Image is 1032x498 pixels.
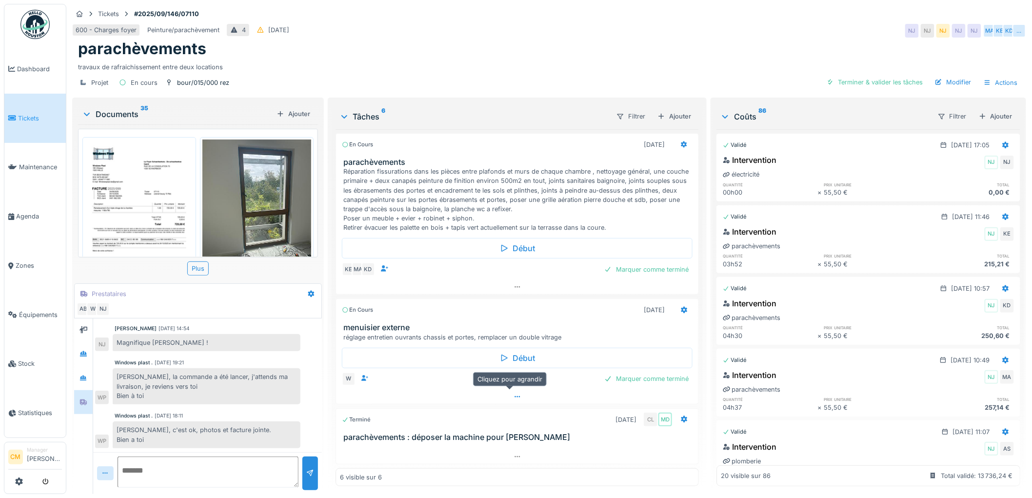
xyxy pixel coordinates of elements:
[1000,299,1014,313] div: KD
[4,339,66,389] a: Stock
[177,78,229,87] div: bour/015/000 rez
[644,140,665,149] div: [DATE]
[95,338,109,351] div: NJ
[342,238,693,259] div: Début
[155,412,183,419] div: [DATE] 18:11
[76,25,137,35] div: 600 - Charges foyer
[919,253,1014,259] h6: total
[113,421,300,448] div: [PERSON_NAME], c'est ok, photos et facture jointe. Bien a toi
[723,428,747,436] div: Validé
[98,9,119,19] div: Tickets
[723,403,818,412] div: 04h37
[919,259,1014,269] div: 215,21 €
[723,324,818,331] h6: quantité
[818,259,824,269] div: ×
[340,473,382,482] div: 6 visible sur 6
[933,109,971,123] div: Filtrer
[4,290,66,339] a: Équipements
[723,369,776,381] div: Intervention
[919,188,1014,197] div: 0,00 €
[85,139,194,293] img: in44zssipsfgooi5p312u2b4rw52
[361,262,375,276] div: KD
[975,110,1016,123] div: Ajouter
[473,372,547,386] div: Cliquez pour agrandir
[344,433,695,442] h3: parachèvements : déposer la machine pour [PERSON_NAME]
[654,110,695,123] div: Ajouter
[952,24,966,38] div: NJ
[723,259,818,269] div: 03h52
[919,396,1014,402] h6: total
[344,323,695,332] h3: menuisier externe
[615,415,636,424] div: [DATE]
[723,213,747,221] div: Validé
[16,212,62,221] span: Agenda
[723,441,776,453] div: Intervention
[985,442,998,456] div: NJ
[600,372,693,385] div: Marquer comme terminé
[723,385,780,394] div: parachèvements
[723,181,818,188] h6: quantité
[4,388,66,438] a: Statistiques
[952,140,990,150] div: [DATE] 17:05
[824,181,919,188] h6: prix unitaire
[723,396,818,402] h6: quantité
[721,471,771,480] div: 20 visible sur 86
[952,284,990,293] div: [DATE] 10:57
[130,9,203,19] strong: #2025/09/146/07110
[1003,24,1016,38] div: KD
[818,403,824,412] div: ×
[823,76,927,89] div: Terminer & valider les tâches
[78,40,206,58] h1: parachèvements
[658,413,672,426] div: MD
[4,241,66,290] a: Zones
[8,446,62,470] a: CM Manager[PERSON_NAME]
[342,140,374,149] div: En cours
[953,427,990,437] div: [DATE] 11:07
[723,188,818,197] div: 00h00
[17,64,62,74] span: Dashboard
[818,188,824,197] div: ×
[644,305,665,315] div: [DATE]
[993,24,1007,38] div: KE
[723,170,759,179] div: électricité
[273,107,314,120] div: Ajouter
[95,391,109,404] div: WP
[723,226,776,238] div: Intervention
[824,188,919,197] div: 55,50 €
[18,359,62,368] span: Stock
[824,403,919,412] div: 55,50 €
[344,158,695,167] h3: parachèvements
[818,331,824,340] div: ×
[979,76,1022,90] div: Actions
[344,167,695,232] div: Réparation fissurations dans les pièces entre plafonds et murs de chaque chambre , nettoyage géné...
[344,333,695,342] div: réglage entretien ouvrants chassis et portes, remplacer un double vitrage
[824,324,919,331] h6: prix unitaire
[115,359,153,366] div: Windows plast .
[919,181,1014,188] h6: total
[115,325,157,332] div: [PERSON_NAME]
[824,253,919,259] h6: prix unitaire
[27,446,62,454] div: Manager
[758,111,766,122] sup: 86
[342,348,693,368] div: Début
[202,139,311,284] img: i8owo1tdi39kw1mneky1mwy244ci
[82,108,273,120] div: Documents
[919,324,1014,331] h6: total
[723,241,780,251] div: parachèvements
[931,76,975,89] div: Modifier
[968,24,981,38] div: NJ
[140,108,148,120] sup: 35
[95,435,109,448] div: WP
[16,261,62,270] span: Zones
[723,356,747,364] div: Validé
[342,416,371,424] div: Terminé
[723,457,761,466] div: plomberie
[20,10,50,39] img: Badge_color-CXgf-gQk.svg
[1000,442,1014,456] div: AS
[4,192,66,241] a: Agenda
[921,24,934,38] div: NJ
[1012,24,1026,38] div: …
[824,396,919,402] h6: prix unitaire
[983,24,997,38] div: MA
[1000,370,1014,384] div: MA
